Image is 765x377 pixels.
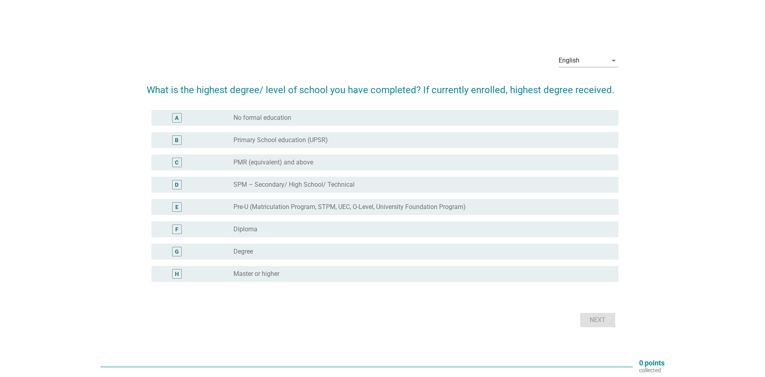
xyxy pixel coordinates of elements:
[175,270,179,278] div: H
[233,158,313,166] label: PMR (equivalent) and above
[233,114,291,122] label: No formal education
[233,136,328,144] label: Primary School education (UPSR)
[233,203,466,211] label: Pre-U (Matriculation Program, STPM, UEC, O-Level, University Foundation Program)
[639,367,665,374] p: collected
[175,113,178,122] div: A
[233,270,279,278] label: Master or higher
[175,180,178,189] div: D
[175,247,179,256] div: G
[233,248,253,256] label: Degree
[639,359,665,367] p: 0 points
[233,181,355,189] label: SPM – Secondary/ High School/ Technical
[147,75,618,97] h2: What is the highest degree/ level of school you have completed? If currently enrolled, highest de...
[559,57,579,64] div: English
[175,158,178,166] div: C
[175,225,178,233] div: F
[609,56,618,65] i: arrow_drop_down
[175,203,178,211] div: E
[233,225,257,233] label: Diploma
[175,136,178,144] div: B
